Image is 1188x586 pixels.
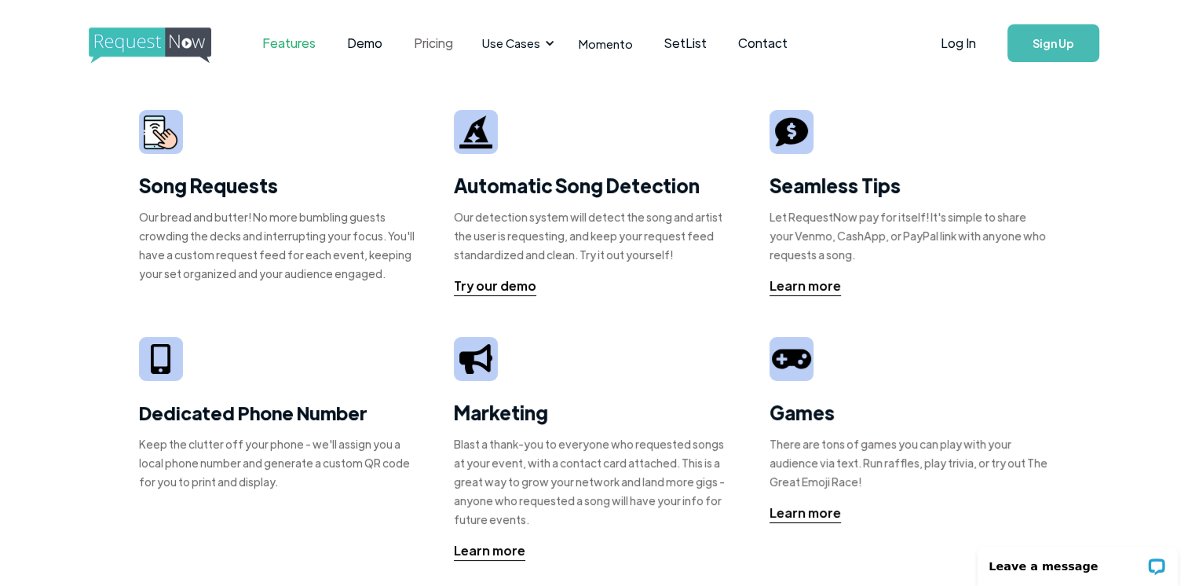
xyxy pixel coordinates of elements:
a: Pricing [397,19,468,68]
a: Learn more [769,277,841,296]
a: home [89,27,207,59]
img: tip sign [775,115,808,148]
strong: Marketing [454,400,548,424]
div: Learn more [454,541,525,560]
div: Let RequestNow pay for itself! It's simple to share your Venmo, CashApp, or PayPal link with anyo... [769,207,1050,264]
img: video game [772,343,811,375]
a: Try our demo [454,277,536,296]
strong: Song Requests [139,173,278,197]
div: Learn more [769,504,841,522]
div: Keep the clutter off your phone - we'll assign you a local phone number and generate a custom QR ... [139,434,419,491]
a: Log In [925,16,992,71]
div: Our bread and butter! No more bumbling guests crowding the decks and interrupting your focus. You... [139,207,419,283]
a: Sign Up [1007,24,1099,62]
div: Use Cases [481,35,539,52]
div: There are tons of games you can play with your audience via text. Run raffles, play trivia, or tr... [769,434,1050,491]
strong: Dedicated Phone Number [139,400,367,425]
a: Momento [562,20,648,67]
div: Learn more [769,277,841,295]
div: Try our demo [454,277,536,295]
div: Blast a thank-you to everyone who requested songs at your event, with a contact card attached. Th... [454,434,734,529]
a: Demo [331,19,397,68]
img: megaphone [459,344,492,373]
strong: Games [769,400,835,424]
div: Use Cases [472,19,558,68]
img: smarphone [144,115,177,149]
img: requestnow logo [89,27,240,64]
a: SetList [648,19,722,68]
iframe: LiveChat chat widget [967,537,1188,586]
a: Contact [722,19,802,68]
strong: Automatic Song Detection [454,173,700,197]
a: Features [246,19,331,68]
a: Learn more [769,504,841,523]
div: Our detection system will detect the song and artist the user is requesting, and keep your reques... [454,207,734,264]
strong: Seamless Tips [769,173,901,197]
img: wizard hat [459,115,492,148]
a: Learn more [454,541,525,561]
img: iphone [151,344,170,375]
